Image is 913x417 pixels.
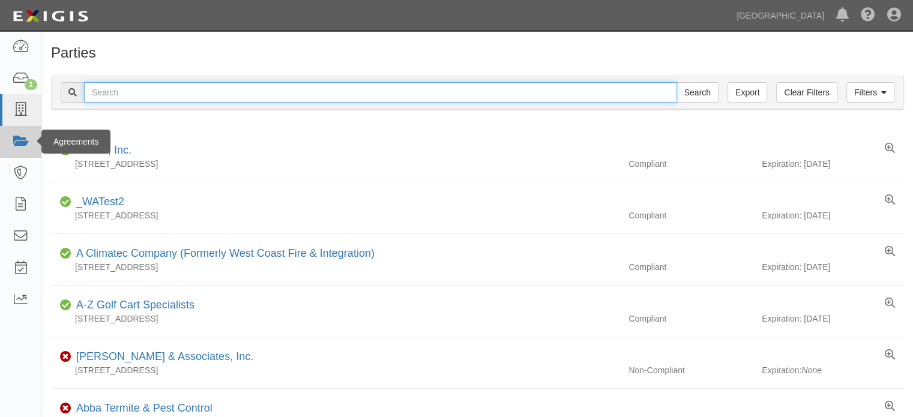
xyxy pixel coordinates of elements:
[728,82,767,103] a: Export
[76,402,212,414] a: Abba Termite & Pest Control
[84,82,677,103] input: Search
[71,194,124,210] div: _WATest2
[801,365,821,375] i: None
[885,194,895,206] a: View results summary
[51,313,619,325] div: [STREET_ADDRESS]
[76,350,253,362] a: [PERSON_NAME] & Associates, Inc.
[846,82,894,103] a: Filters
[885,143,895,155] a: View results summary
[762,261,904,273] div: Expiration: [DATE]
[762,209,904,221] div: Expiration: [DATE]
[619,261,762,273] div: Compliant
[885,298,895,310] a: View results summary
[60,404,71,413] i: Non-Compliant
[676,82,719,103] input: Search
[619,209,762,221] div: Compliant
[76,247,375,259] a: A Climatec Company (Formerly West Coast Fire & Integration)
[762,364,904,376] div: Expiration:
[731,4,830,28] a: [GEOGRAPHIC_DATA]
[776,82,837,103] a: Clear Filters
[51,364,619,376] div: [STREET_ADDRESS]
[9,5,92,27] img: logo-5460c22ac91f19d4615b14bd174203de0afe785f0fc80cf4dbbc73dc1793850b.png
[71,246,375,262] div: A Climatec Company (Formerly West Coast Fire & Integration)
[60,198,71,206] i: Compliant
[60,146,71,155] i: Compliant
[76,299,194,311] a: A-Z Golf Cart Specialists
[51,45,904,61] h1: Parties
[60,301,71,310] i: Compliant
[41,130,110,154] div: Agreements
[885,401,895,413] a: View results summary
[861,8,875,23] i: Help Center - Complianz
[76,196,124,208] a: _WATest2
[51,261,619,273] div: [STREET_ADDRESS]
[762,313,904,325] div: Expiration: [DATE]
[51,158,619,170] div: [STREET_ADDRESS]
[619,313,762,325] div: Compliant
[619,364,762,376] div: Non-Compliant
[885,349,895,361] a: View results summary
[60,250,71,258] i: Compliant
[762,158,904,170] div: Expiration: [DATE]
[25,79,37,90] div: 1
[619,158,762,170] div: Compliant
[71,349,253,365] div: A.J. Kirkwood & Associates, Inc.
[51,209,619,221] div: [STREET_ADDRESS]
[71,401,212,416] div: Abba Termite & Pest Control
[885,246,895,258] a: View results summary
[71,298,194,313] div: A-Z Golf Cart Specialists
[60,353,71,361] i: Non-Compliant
